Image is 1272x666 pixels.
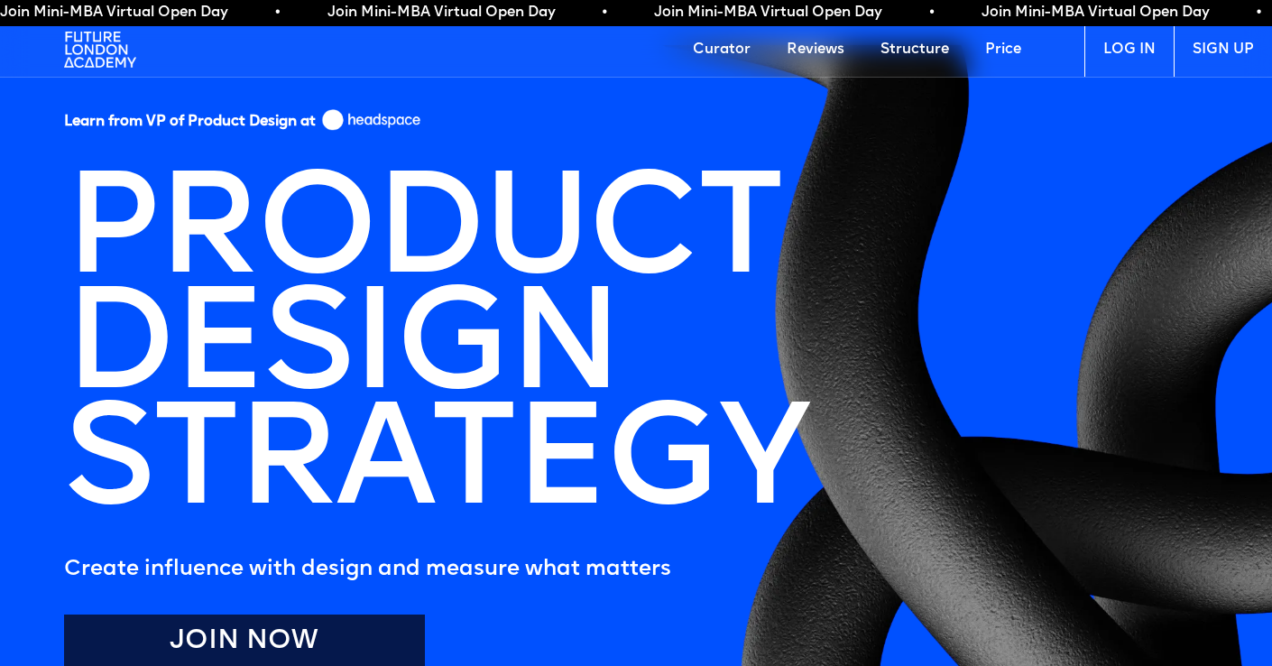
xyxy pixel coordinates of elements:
[46,160,825,542] h1: PRODUCT DESIGN STRATEGY
[275,4,281,22] span: •
[967,23,1039,77] a: Price
[64,551,825,587] h5: Create influence with design and measure what matters
[675,23,769,77] a: Curator
[602,4,607,22] span: •
[862,23,967,77] a: Structure
[64,113,316,137] h5: Learn from VP of Product Design at
[1084,23,1174,77] a: LOG IN
[1256,4,1261,22] span: •
[1174,23,1272,77] a: SIGN UP
[769,23,862,77] a: Reviews
[929,4,935,22] span: •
